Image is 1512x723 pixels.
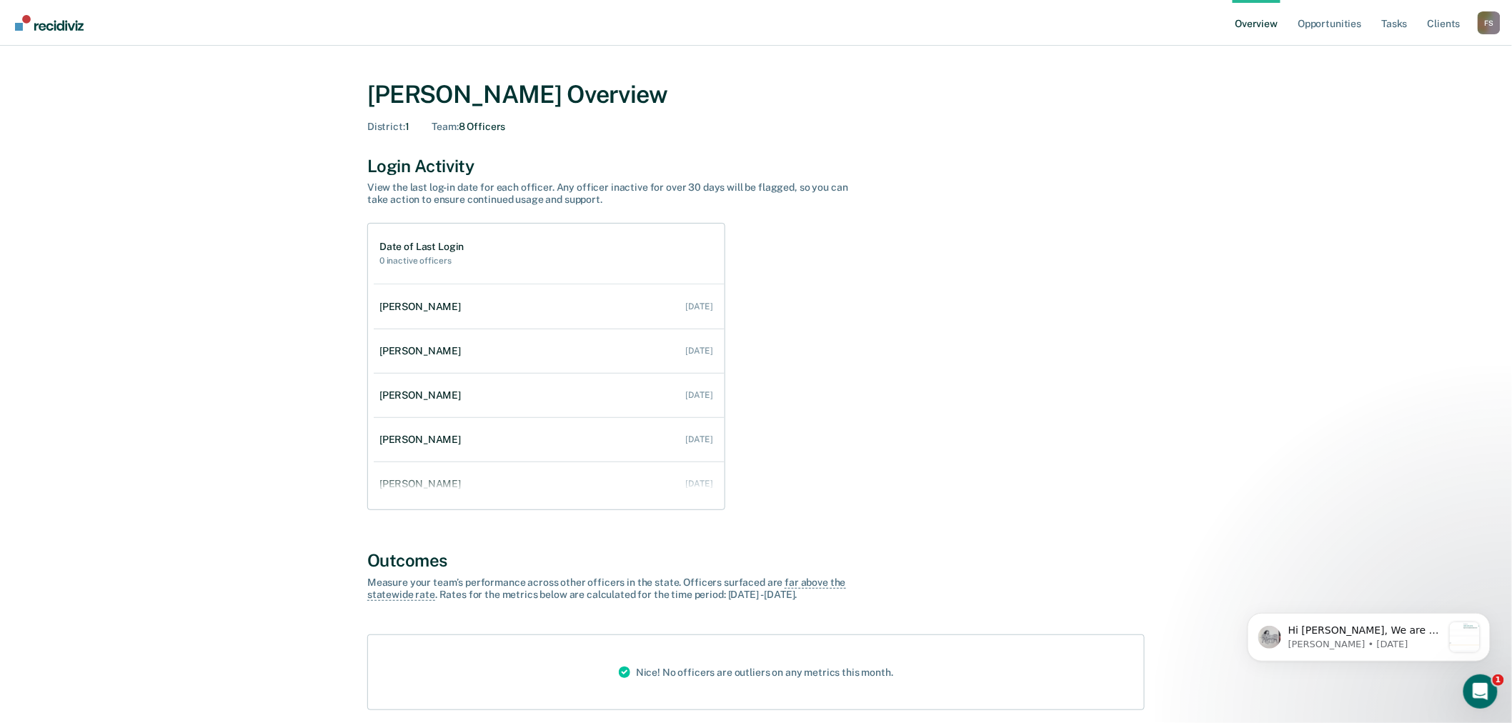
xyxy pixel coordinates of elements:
div: 1 [367,121,409,133]
div: [DATE] [686,479,713,489]
div: [PERSON_NAME] [379,434,467,446]
div: [PERSON_NAME] [379,301,467,313]
h1: Date of Last Login [379,241,464,253]
div: Outcomes [367,550,1145,571]
div: [PERSON_NAME] Overview [367,80,1145,109]
div: 8 Officers [432,121,506,133]
div: Login Activity [367,156,1145,176]
div: F S [1478,11,1501,34]
p: Message from Kim, sent 2w ago [62,54,217,66]
div: [PERSON_NAME] [379,478,467,490]
button: Profile dropdown button [1478,11,1501,34]
iframe: Intercom notifications message [1226,584,1512,684]
span: Team : [432,121,459,132]
span: Hi [PERSON_NAME], We are so excited to announce a brand new feature: AI case note search! 📣 Findi... [62,40,217,407]
div: [DATE] [686,346,713,356]
iframe: Intercom live chat [1463,674,1498,709]
a: [PERSON_NAME] [DATE] [374,464,725,504]
div: Measure your team’s performance across other officer s in the state. Officer s surfaced are . Rat... [367,577,867,601]
a: [PERSON_NAME] [DATE] [374,375,725,416]
h2: 0 inactive officers [379,256,464,266]
div: [DATE] [686,390,713,400]
a: [PERSON_NAME] [DATE] [374,419,725,460]
img: Recidiviz [15,15,84,31]
div: [DATE] [686,434,713,444]
span: District : [367,121,405,132]
a: [PERSON_NAME] [DATE] [374,331,725,372]
div: View the last log-in date for each officer. Any officer inactive for over 30 days will be flagged... [367,181,867,206]
div: Nice! No officers are outliers on any metrics this month. [607,635,905,709]
span: far above the statewide rate [367,577,846,601]
span: 1 [1493,674,1504,686]
div: [PERSON_NAME] [379,389,467,402]
a: [PERSON_NAME] [DATE] [374,286,725,327]
div: [PERSON_NAME] [379,345,467,357]
div: [DATE] [686,301,713,311]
